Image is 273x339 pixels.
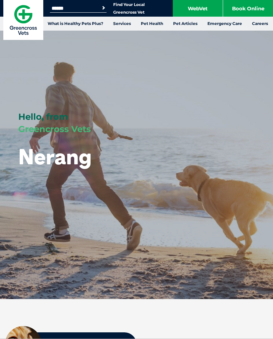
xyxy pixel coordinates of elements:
[113,2,145,15] a: Find Your Local Greencross Vet
[18,111,68,122] span: Hello, from
[202,17,247,31] a: Emergency Care
[168,17,202,31] a: Pet Articles
[108,17,136,31] a: Services
[247,17,273,31] a: Careers
[18,145,92,168] h1: Nerang
[18,124,91,134] span: Greencross Vets
[43,17,108,31] a: What is Healthy Pets Plus?
[136,17,168,31] a: Pet Health
[100,5,107,11] button: Search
